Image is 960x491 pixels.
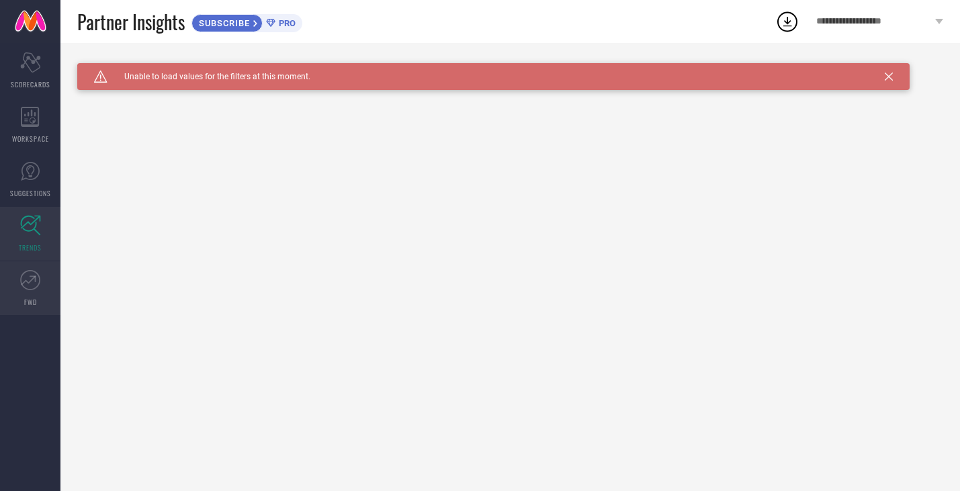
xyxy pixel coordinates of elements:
span: SCORECARDS [11,79,50,89]
span: FWD [24,297,37,307]
span: SUBSCRIBE [192,18,253,28]
span: Partner Insights [77,8,185,36]
span: TRENDS [19,242,42,253]
span: Unable to load values for the filters at this moment. [107,72,310,81]
span: WORKSPACE [12,134,49,144]
a: SUBSCRIBEPRO [191,11,302,32]
span: PRO [275,18,296,28]
h1: TRENDS [77,63,117,74]
span: SUGGESTIONS [10,188,51,198]
div: Open download list [775,9,799,34]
